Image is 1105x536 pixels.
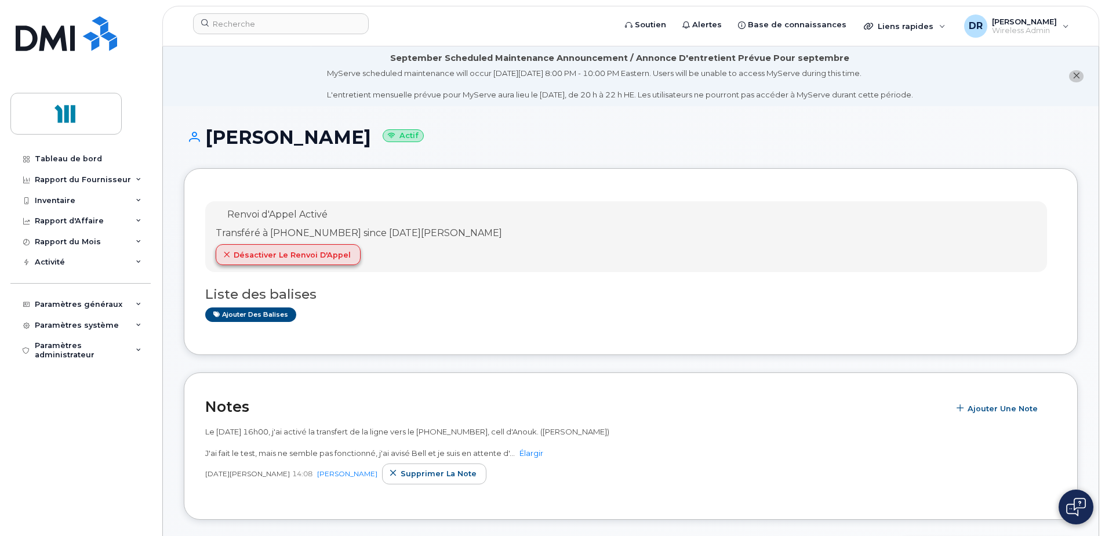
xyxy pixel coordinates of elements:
div: MyServe scheduled maintenance will occur [DATE][DATE] 8:00 PM - 10:00 PM Eastern. Users will be u... [327,68,913,100]
button: Supprimer la note [382,463,486,484]
div: September Scheduled Maintenance Announcement / Annonce D'entretient Prévue Pour septembre [390,52,849,64]
small: Actif [383,129,424,143]
span: Le [DATE] 16h00, j'ai activé la transfert de la ligne vers le [PHONE_NUMBER], cell d'Anouk. ([PER... [205,427,609,458]
div: Transféré à [PHONE_NUMBER] since [DATE][PERSON_NAME] [216,227,502,240]
img: Open chat [1066,498,1086,516]
h1: [PERSON_NAME] [184,127,1078,147]
a: [PERSON_NAME] [317,469,377,478]
h2: Notes [205,398,943,415]
button: close notification [1069,70,1084,82]
span: [DATE][PERSON_NAME] [205,469,290,479]
button: Ajouter une Note [949,399,1048,419]
button: Désactiver le Renvoi d'Appel [216,244,361,265]
a: Élargir [519,448,543,458]
span: 14:08 [292,469,312,479]
h3: Liste des balises [205,287,1056,302]
a: Ajouter des balises [205,307,296,322]
span: Ajouter une Note [968,403,1038,414]
span: Désactiver le Renvoi d'Appel [234,249,351,260]
span: Supprimer la note [401,468,477,479]
span: Renvoi d'Appel Activé [227,209,328,220]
